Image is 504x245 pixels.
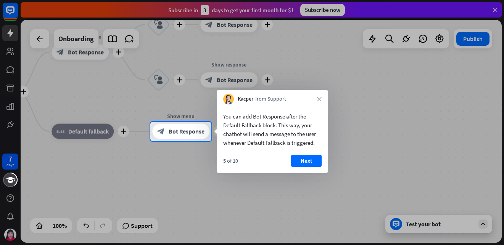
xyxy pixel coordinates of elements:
span: Kacper [238,95,253,103]
span: Bot Response [169,128,204,135]
i: block_bot_response [157,128,165,135]
i: close [317,97,322,101]
div: You can add Bot Response after the Default Fallback block. This way, your chatbot will send a mes... [223,112,322,147]
button: Next [291,155,322,167]
button: Open LiveChat chat widget [6,3,29,26]
div: 5 of 10 [223,157,238,164]
span: from Support [255,95,286,103]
